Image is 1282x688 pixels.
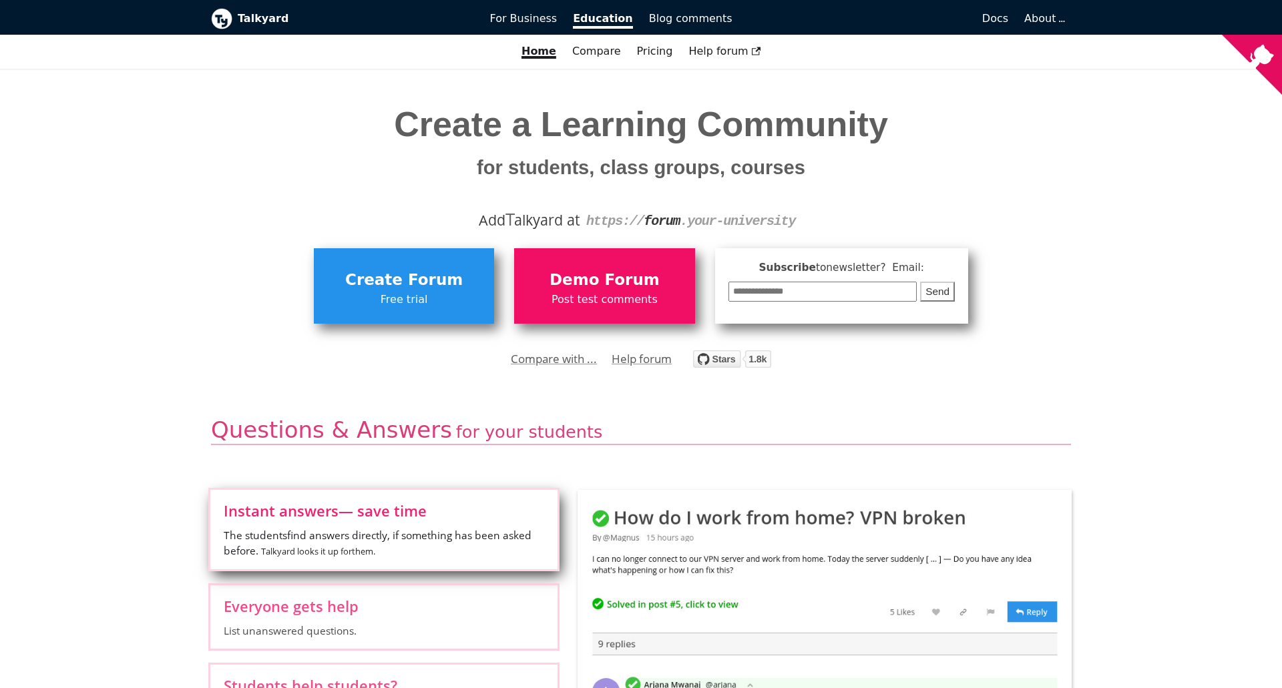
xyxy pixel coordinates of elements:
[456,422,602,442] span: for your students
[221,209,1061,232] div: Add alkyard at
[320,268,487,293] span: Create Forum
[490,12,558,25] span: For Business
[505,207,515,231] span: T
[572,45,621,57] a: Compare
[513,40,564,63] a: Home
[238,10,471,27] b: Talkyard
[920,282,955,302] button: Send
[680,40,769,63] a: Help forum
[688,45,761,57] span: Help forum
[224,599,544,613] span: Everyone gets help
[649,12,732,25] span: Blog comments
[211,416,1071,446] h2: Questions & Answers
[573,12,633,29] span: Education
[644,214,680,229] strong: forum
[728,260,955,276] span: Subscribe
[740,7,1017,30] a: Docs
[211,8,232,29] img: Talkyard logo
[693,352,771,372] a: Star debiki/talkyard on GitHub
[816,262,924,274] span: to newsletter ? Email:
[320,291,487,308] span: Free trial
[394,105,888,182] span: Create a Learning Community
[586,214,795,229] code: https:// .your-university
[314,248,494,323] a: Create ForumFree trial
[511,349,597,369] a: Compare with ...
[628,40,680,63] a: Pricing
[612,349,672,369] a: Help forum
[514,248,694,323] a: Demo ForumPost test comments
[477,157,805,178] small: for students, class groups, courses
[565,7,641,30] a: Education
[224,528,544,559] span: The students find answers directly, if something has been asked before.
[641,7,740,30] a: Blog comments
[693,350,771,368] img: talkyard.svg
[224,623,544,638] span: List unanswered questions.
[224,503,544,518] span: Instant answers — save time
[482,7,566,30] a: For Business
[521,268,688,293] span: Demo Forum
[261,545,375,557] small: Talkyard looks it up for them .
[521,291,688,308] span: Post test comments
[211,8,471,29] a: Talkyard logoTalkyard
[982,12,1008,25] span: Docs
[1024,12,1063,25] a: About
